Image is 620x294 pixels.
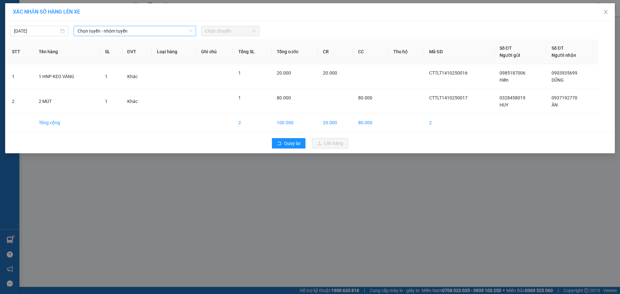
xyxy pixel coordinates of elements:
span: rollback [277,141,282,146]
span: Số ĐT [500,46,512,51]
span: 1 [238,95,241,100]
span: CTTLT1410250017 [429,95,468,100]
td: 100.000 [272,114,317,132]
th: Thu hộ [388,39,424,64]
span: Người gửi [500,53,520,58]
td: 1 HNP KEO VÀNG [34,64,99,89]
span: Quay lại [284,140,300,147]
span: Hiền [500,77,509,83]
th: Tên hàng [34,39,99,64]
td: Khác [122,64,152,89]
button: rollbackQuay lại [272,138,305,148]
span: XÁC NHẬN SỐ HÀNG LÊN XE [13,9,80,15]
span: 1 [105,99,108,104]
td: 2 [233,114,272,132]
text: CTTLT1410250017 [30,31,118,42]
span: 0985187006 [500,70,525,76]
th: Ghi chú [196,39,233,64]
th: SL [100,39,122,64]
th: Tổng cước [272,39,317,64]
td: 80.000 [353,114,388,132]
td: 1 [7,64,34,89]
span: 0328458019 [500,95,525,100]
th: Loại hàng [152,39,196,64]
button: Close [597,3,615,21]
span: DŨNG [552,77,564,83]
span: ÂN [552,102,558,107]
th: CC [353,39,388,64]
td: Khác [122,89,152,114]
span: 1 [105,74,108,79]
span: 0903935699 [552,70,577,76]
th: CR [318,39,353,64]
th: ĐVT [122,39,152,64]
span: 1 [238,70,241,76]
span: 20.000 [323,70,337,76]
span: 20.000 [277,70,291,76]
input: 14/10/2025 [14,27,59,35]
td: 20.000 [318,114,353,132]
span: HUY [500,102,508,107]
button: uploadLên hàng [312,138,348,148]
td: 2 MÚT [34,89,99,114]
div: [PERSON_NAME] [4,46,144,63]
th: Mã GD [424,39,494,64]
span: 80.000 [277,95,291,100]
span: 80.000 [358,95,372,100]
span: close [603,9,608,15]
td: 2 [424,114,494,132]
span: 0937192770 [552,95,577,100]
td: 2 [7,89,34,114]
span: Chọn tuyến - nhóm tuyến [77,26,192,36]
th: STT [7,39,34,64]
td: Tổng cộng [34,114,99,132]
span: CTTLT1410250016 [429,70,468,76]
span: Chọn chuyến [205,26,256,36]
span: down [189,29,192,33]
span: Người nhận [552,53,576,58]
span: Số ĐT [552,46,564,51]
th: Tổng SL [233,39,272,64]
